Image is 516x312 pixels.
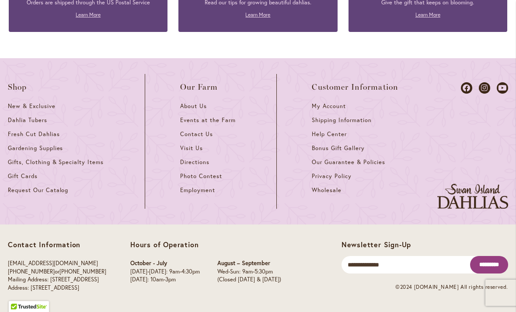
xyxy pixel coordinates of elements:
span: Newsletter Sign-Up [342,240,411,249]
span: My Account [312,102,346,110]
span: Our Guarantee & Policies [312,158,385,166]
span: Dahlia Tubers [8,116,47,124]
span: Fresh Cut Dahlias [8,130,60,138]
span: Visit Us [180,144,203,152]
a: Learn More [245,11,270,18]
p: Wed-Sun: 9am-5:30pm [217,268,281,276]
p: [DATE]: 10am-3pm [130,276,200,284]
a: [PHONE_NUMBER] [8,268,55,275]
span: Customer Information [312,83,398,91]
span: Request Our Catalog [8,186,68,194]
span: Contact Us [180,130,213,138]
p: Hours of Operation [130,240,281,249]
a: Learn More [415,11,440,18]
p: or Mailing Address: [STREET_ADDRESS] Address: [STREET_ADDRESS] [8,259,106,292]
span: Directions [180,158,209,166]
iframe: Launch Accessibility Center [7,281,31,305]
a: [PHONE_NUMBER] [59,268,106,275]
a: Dahlias on Instagram [479,82,490,94]
span: Shop [8,83,27,91]
span: Bonus Gift Gallery [312,144,364,152]
span: Shipping Information [312,116,371,124]
p: (Closed [DATE] & [DATE]) [217,276,281,284]
span: Gifts, Clothing & Specialty Items [8,158,104,166]
span: About Us [180,102,207,110]
span: ©2024 [DOMAIN_NAME] All rights reserved. [395,284,508,290]
a: Dahlias on Youtube [497,82,508,94]
span: Employment [180,186,215,194]
span: Events at the Farm [180,116,235,124]
p: August – September [217,259,281,268]
span: Our Farm [180,83,218,91]
span: Privacy Policy [312,172,352,180]
a: Dahlias on Facebook [461,82,472,94]
a: [EMAIL_ADDRESS][DOMAIN_NAME] [8,259,98,267]
span: Photo Contest [180,172,222,180]
span: New & Exclusive [8,102,56,110]
span: Wholesale [312,186,342,194]
span: Help Center [312,130,347,138]
span: Gift Cards [8,172,38,180]
p: October - July [130,259,200,268]
p: [DATE]-[DATE]: 9am-4:30pm [130,268,200,276]
a: Learn More [76,11,101,18]
span: Gardening Supplies [8,144,63,152]
p: Contact Information [8,240,106,249]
